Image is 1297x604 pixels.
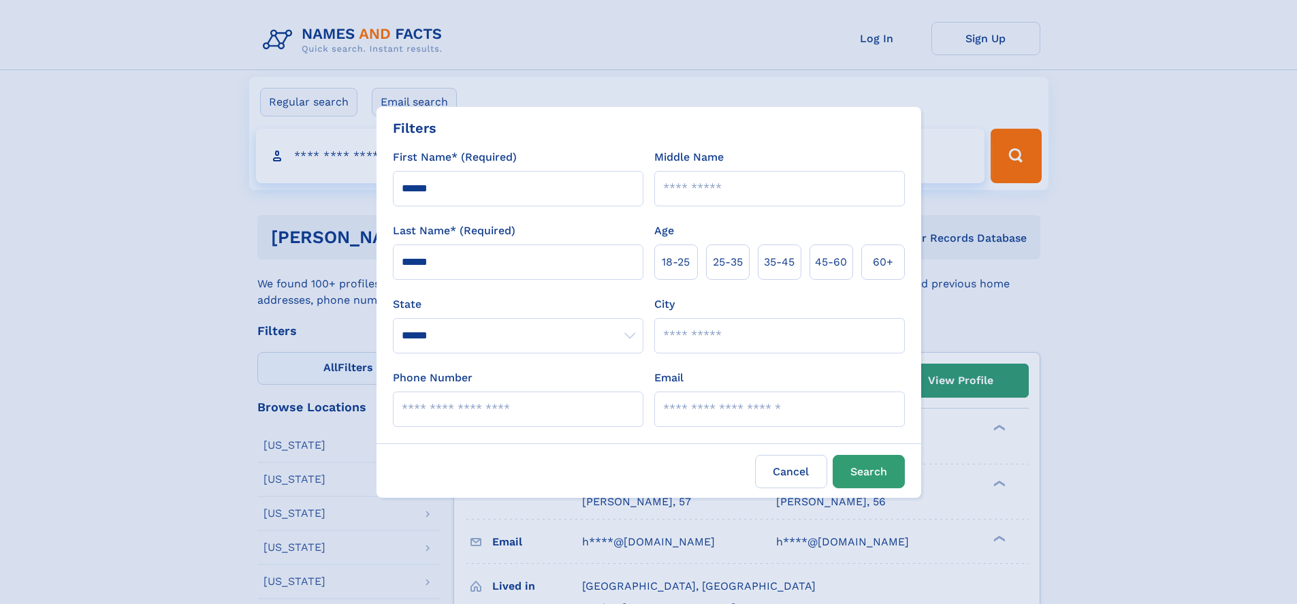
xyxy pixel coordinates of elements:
[393,296,643,313] label: State
[654,223,674,239] label: Age
[393,223,515,239] label: Last Name* (Required)
[815,254,847,270] span: 45‑60
[873,254,893,270] span: 60+
[654,296,675,313] label: City
[764,254,795,270] span: 35‑45
[654,370,684,386] label: Email
[662,254,690,270] span: 18‑25
[833,455,905,488] button: Search
[755,455,827,488] label: Cancel
[713,254,743,270] span: 25‑35
[654,149,724,165] label: Middle Name
[393,149,517,165] label: First Name* (Required)
[393,118,436,138] div: Filters
[393,370,473,386] label: Phone Number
